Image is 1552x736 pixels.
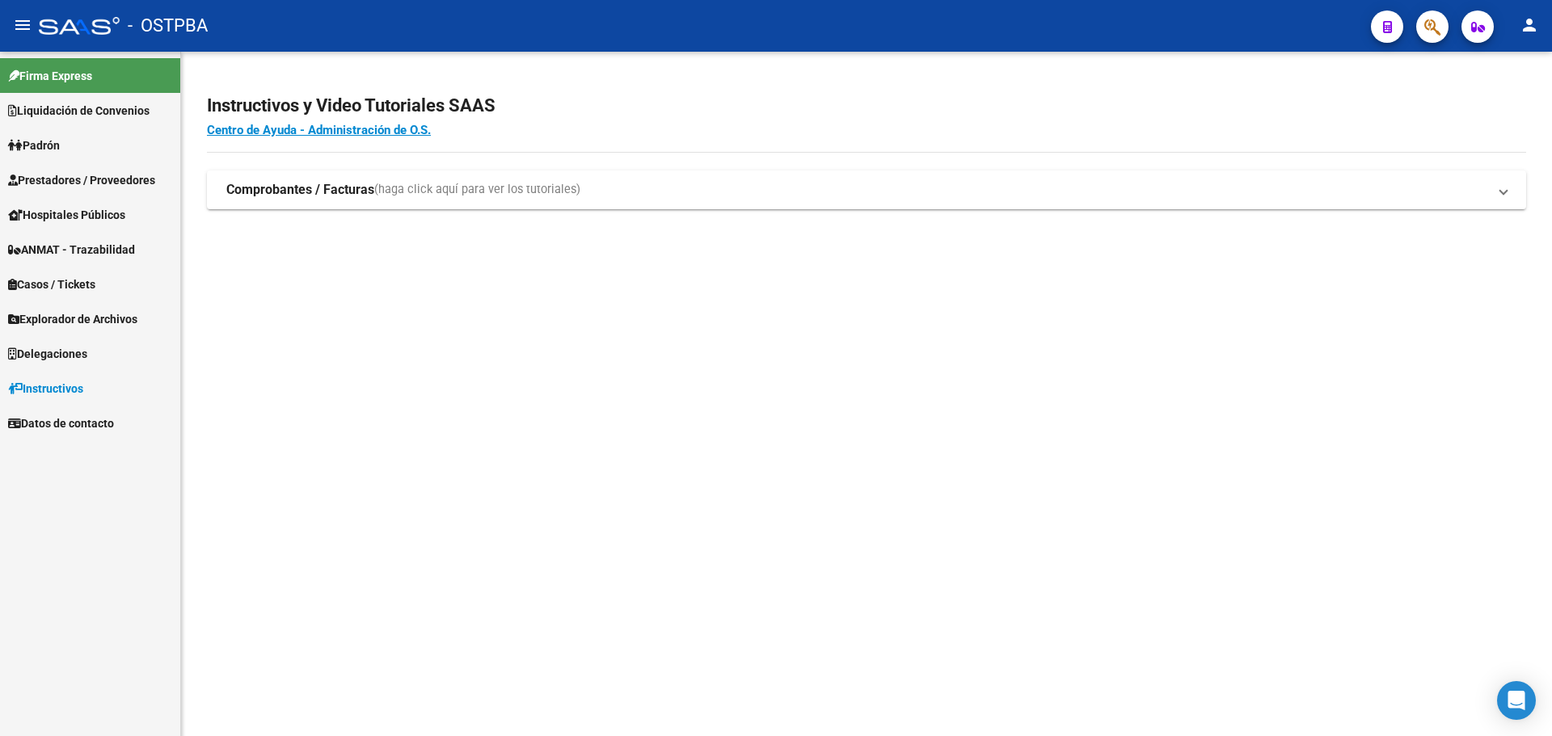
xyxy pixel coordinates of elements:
span: ANMAT - Trazabilidad [8,241,135,259]
mat-icon: person [1520,15,1539,35]
span: Hospitales Públicos [8,206,125,224]
span: (haga click aquí para ver los tutoriales) [374,181,580,199]
span: Instructivos [8,380,83,397]
mat-icon: menu [13,15,32,35]
span: Casos / Tickets [8,275,95,293]
span: Datos de contacto [8,414,114,432]
span: Prestadores / Proveedores [8,171,155,189]
span: - OSTPBA [128,8,208,44]
h2: Instructivos y Video Tutoriales SAAS [207,90,1526,121]
div: Open Intercom Messenger [1497,681,1536,720]
span: Delegaciones [8,345,87,363]
span: Explorador de Archivos [8,310,137,328]
span: Liquidación de Convenios [8,102,150,120]
strong: Comprobantes / Facturas [226,181,374,199]
a: Centro de Ayuda - Administración de O.S. [207,123,431,137]
span: Padrón [8,137,60,154]
span: Firma Express [8,67,92,85]
mat-expansion-panel-header: Comprobantes / Facturas(haga click aquí para ver los tutoriales) [207,170,1526,209]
